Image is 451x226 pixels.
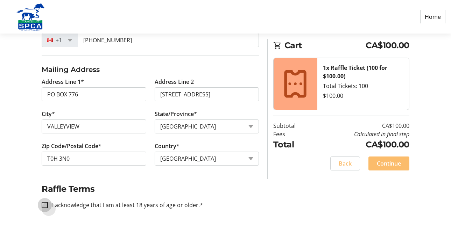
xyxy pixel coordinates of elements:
td: Subtotal [273,122,312,130]
td: Fees [273,130,312,138]
span: Back [339,159,352,168]
input: Zip or Postal Code [42,152,146,166]
td: Calculated in final step [312,130,409,138]
input: Address [42,87,146,101]
label: State/Province* [155,110,197,118]
td: CA$100.00 [312,138,409,151]
div: $100.00 [323,92,403,100]
label: Zip Code/Postal Code* [42,142,101,150]
label: Address Line 1* [42,78,84,86]
strong: 1x Raffle Ticket (100 for $100.00) [323,64,387,80]
span: Continue [377,159,401,168]
label: I acknowledge that I am at least 18 years of age or older.* [48,201,203,209]
td: Total [273,138,312,151]
label: City* [42,110,55,118]
span: Cart [284,39,366,52]
td: CA$100.00 [312,122,409,130]
h3: Mailing Address [42,64,259,75]
div: Total Tickets: 100 [323,82,403,90]
label: Address Line 2 [155,78,194,86]
h2: Raffle Terms [42,183,259,195]
img: Alberta SPCA's Logo [6,3,55,31]
span: CA$100.00 [366,39,409,52]
a: Home [420,10,445,23]
label: Country* [155,142,179,150]
input: City [42,119,146,133]
input: (506) 234-5678 [78,33,259,47]
button: Back [330,156,360,170]
button: Continue [368,156,409,170]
